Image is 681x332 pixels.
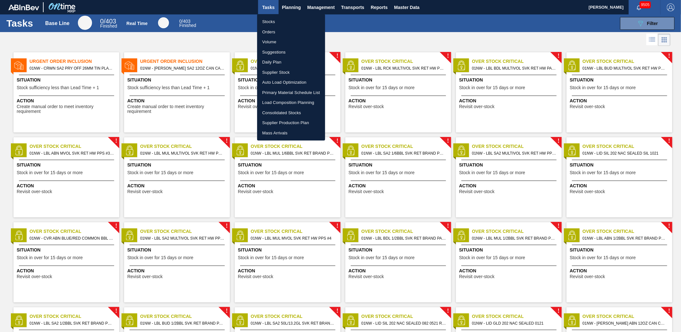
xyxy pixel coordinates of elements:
[257,17,325,27] a: Stocks
[257,27,325,37] a: Orders
[257,77,325,88] a: Auto Load Optimization
[257,67,325,78] a: Supplier Stock
[257,128,325,138] a: Mass Arrivals
[257,118,325,128] a: Supplier Production Plan
[257,108,325,118] a: Consolidated Stocks
[257,98,325,108] a: Load Composition Planning
[257,37,325,47] a: Volume
[257,47,325,57] a: Suggestions
[257,57,325,67] a: Daily Plan
[257,88,325,98] a: Primary Material Schedule List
